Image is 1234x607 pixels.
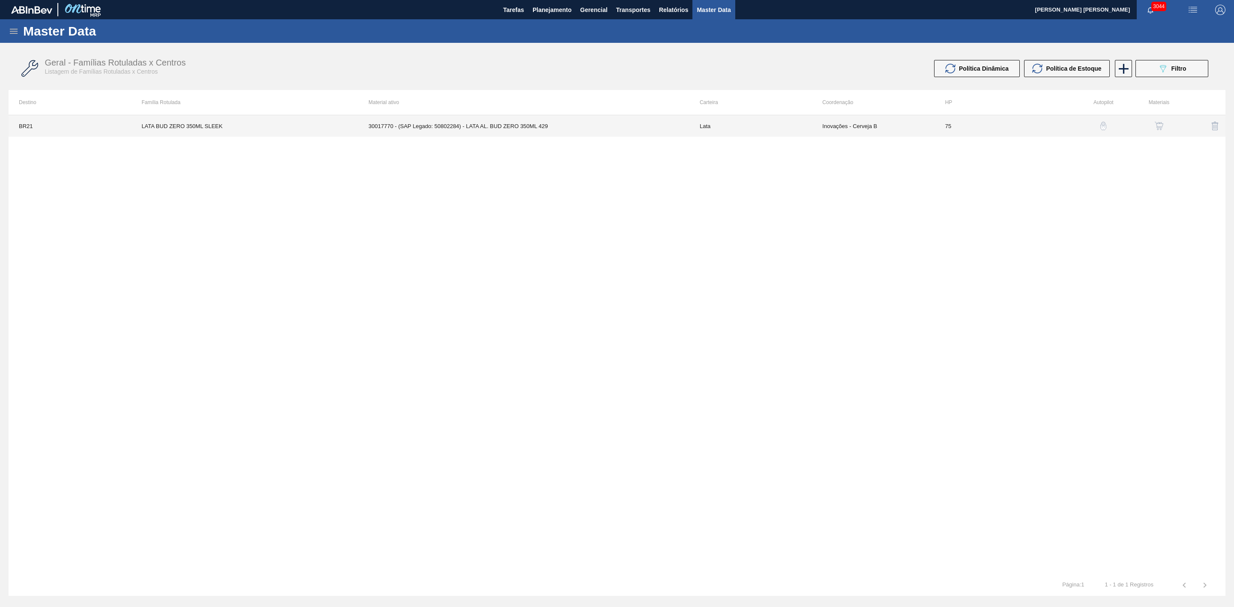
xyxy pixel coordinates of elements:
[11,6,52,14] img: TNhmsLtSVTkK8tSr43FrP2fwEKptu5GPRR3wAAAABJRU5ErkJggg==
[1114,60,1131,77] div: Nova Família Rotulada x Centro
[131,115,358,137] td: LATA BUD ZERO 350ML SLEEK
[1174,116,1225,136] div: Excluir Família Rotulada X Centro
[1057,90,1114,115] th: Autopilot
[689,115,812,137] td: Lata
[1205,116,1225,136] button: delete-icon
[659,5,688,15] span: Relatórios
[1062,116,1114,136] div: Configuração Auto Pilot
[580,5,608,15] span: Gerencial
[503,5,524,15] span: Tarefas
[812,115,934,137] td: Inovações - Cerveja B
[1093,116,1114,136] button: auto-pilot-icon
[9,115,131,137] td: BR21
[934,60,1024,77] div: Atualizar Política Dinâmica
[9,90,131,115] th: Destino
[1095,574,1164,588] td: 1 - 1 de 1 Registros
[959,65,1009,72] span: Política Dinâmica
[1149,116,1169,136] button: shopping-cart-icon
[1118,116,1170,136] div: Ver Materiais
[1024,60,1114,77] div: Atualizar Política de Estoque em Massa
[1135,60,1208,77] button: Filtro
[1188,5,1198,15] img: userActions
[1046,65,1101,72] span: Política de Estoque
[131,90,358,115] th: Família Rotulada
[934,60,1020,77] button: Política Dinâmica
[1137,4,1164,16] button: Notificações
[1151,2,1166,11] span: 3044
[1155,122,1163,130] img: shopping-cart-icon
[45,58,186,67] span: Geral - Famílias Rotuladas x Centros
[1052,574,1094,588] td: Página : 1
[45,68,158,75] span: Listagem de Famílias Rotuladas x Centros
[689,90,812,115] th: Carteira
[1114,90,1170,115] th: Materiais
[697,5,731,15] span: Master Data
[1099,122,1108,130] img: auto-pilot-icon
[23,26,175,36] h1: Master Data
[616,5,650,15] span: Transportes
[1024,60,1110,77] button: Política de Estoque
[1215,5,1225,15] img: Logout
[812,90,934,115] th: Coordenação
[935,90,1057,115] th: HP
[1131,60,1213,77] div: Filtrar Família Rotulada x Centro
[935,115,1057,137] td: 75
[1171,65,1186,72] span: Filtro
[1210,121,1220,131] img: delete-icon
[533,5,572,15] span: Planejamento
[358,115,689,137] td: 30017770 - (SAP Legado: 50802284) - LATA AL. BUD ZERO 350ML 429
[358,90,689,115] th: Material ativo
